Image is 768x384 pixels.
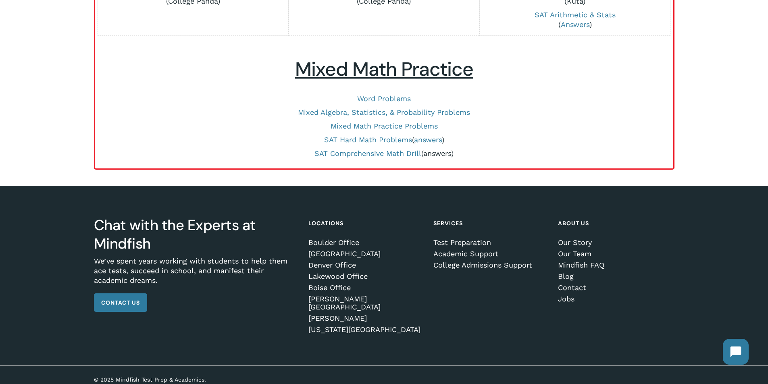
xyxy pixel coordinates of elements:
a: Academic Support [433,250,547,258]
iframe: Chatbot [715,331,757,373]
a: Blog [558,272,671,280]
a: Mindfish FAQ [558,261,671,269]
a: answers [414,135,442,144]
p: We’ve spent years working with students to help them ace tests, succeed in school, and manifest t... [94,256,297,293]
span: Contact Us [101,299,140,307]
p: ( ) [103,149,665,158]
a: Mixed Math Practice Problems [331,122,438,130]
h4: About Us [558,216,671,230]
a: [PERSON_NAME] [308,314,422,322]
a: Word Problems [357,94,411,103]
a: Lakewood Office [308,272,422,280]
p: © 2025 Mindfish Test Prep & Academics. [94,375,329,384]
p: ( ) [103,135,665,145]
a: Denver Office [308,261,422,269]
a: Contact [558,284,671,292]
a: [GEOGRAPHIC_DATA] [308,250,422,258]
a: Test Preparation [433,239,547,247]
a: Our Story [558,239,671,247]
a: Boulder Office [308,239,422,247]
h3: Chat with the Experts at Mindfish [94,216,297,253]
a: Mixed Algebra, Statistics, & Probability Problems [298,108,470,116]
a: SAT Comprehensive Math Drill [314,149,421,158]
a: Jobs [558,295,671,303]
p: ( ) [484,10,666,29]
a: Answers [561,20,589,29]
a: answers [423,149,451,158]
a: SAT Arithmetic & Stats [535,10,616,19]
h4: Locations [308,216,422,230]
a: [PERSON_NAME][GEOGRAPHIC_DATA] [308,295,422,311]
a: [US_STATE][GEOGRAPHIC_DATA] [308,326,422,334]
a: College Admissions Support [433,261,547,269]
h4: Services [433,216,547,230]
a: Boise Office [308,284,422,292]
u: Mixed Math Practice [295,56,473,82]
a: Contact Us [94,293,147,312]
a: SAT Hard Math Problems [324,135,412,144]
a: Our Team [558,250,671,258]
